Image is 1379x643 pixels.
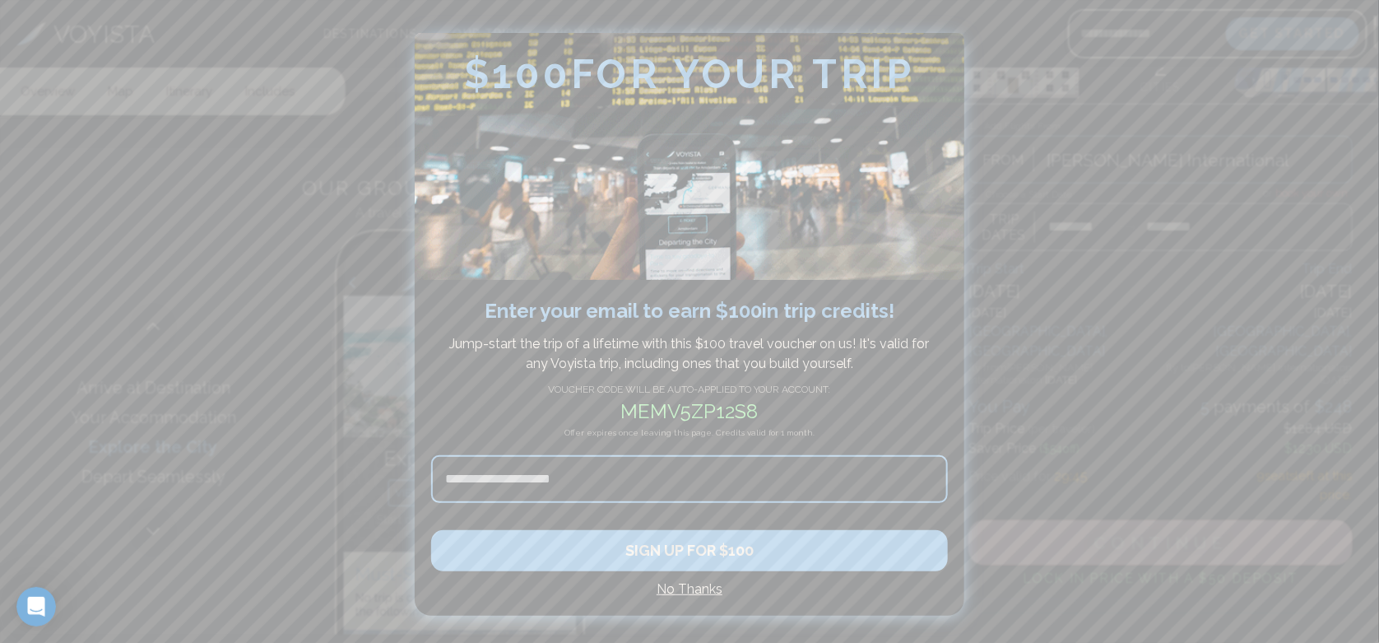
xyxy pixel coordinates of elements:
h4: Offer expires once leaving this page. Credits valid for 1 month. [431,426,948,455]
h2: $ 100 FOR YOUR TRIP [415,33,964,95]
h4: VOUCHER CODE WILL BE AUTO-APPLIED TO YOUR ACCOUNT: [431,382,948,397]
p: Jump-start the trip of a lifetime with this $ 100 travel voucher on us! It's valid for any Voyist... [439,334,940,374]
h4: No Thanks [431,580,948,599]
h2: Enter your email to earn $ 100 in trip credits ! [431,296,948,326]
button: SIGN UP FOR $100 [431,530,948,571]
img: Avopass plane flying [415,33,964,280]
iframe: Intercom live chat [16,587,56,627]
h2: memv5zp12s8 [431,397,948,426]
